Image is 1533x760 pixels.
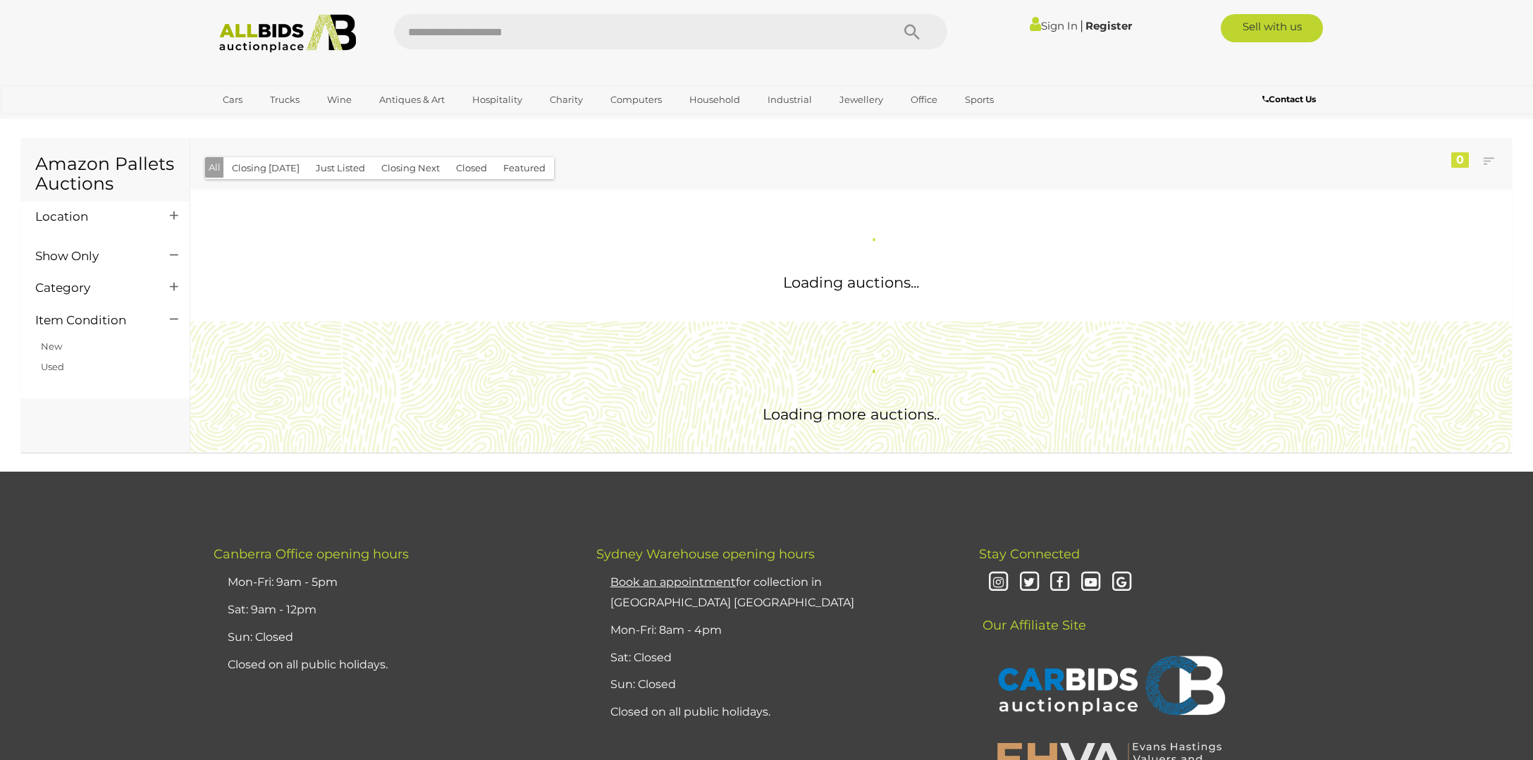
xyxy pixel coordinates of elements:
[979,596,1086,633] span: Our Affiliate Site
[214,88,252,111] a: Cars
[990,641,1229,734] img: CARBIDS Auctionplace
[373,157,448,179] button: Closing Next
[607,617,944,644] li: Mon-Fri: 8am - 4pm
[205,157,224,178] button: All
[370,88,454,111] a: Antiques & Art
[35,314,149,327] h4: Item Condition
[318,88,361,111] a: Wine
[979,546,1080,562] span: Stay Connected
[35,210,149,223] h4: Location
[1030,19,1078,32] a: Sign In
[1109,570,1134,595] i: Google
[877,14,947,49] button: Search
[214,111,332,135] a: [GEOGRAPHIC_DATA]
[986,570,1011,595] i: Instagram
[448,157,495,179] button: Closed
[35,281,149,295] h4: Category
[35,250,149,263] h4: Show Only
[758,88,821,111] a: Industrial
[1047,570,1072,595] i: Facebook
[41,341,62,352] a: New
[1078,570,1103,595] i: Youtube
[1080,18,1083,33] span: |
[610,575,736,589] u: Book an appointment
[1262,92,1319,107] a: Contact Us
[261,88,309,111] a: Trucks
[601,88,671,111] a: Computers
[35,154,176,193] h1: Amazon Pallets Auctions
[596,546,815,562] span: Sydney Warehouse opening hours
[1262,94,1316,104] b: Contact Us
[1017,570,1042,595] i: Twitter
[224,569,561,596] li: Mon-Fri: 9am - 5pm
[495,157,554,179] button: Featured
[830,88,892,111] a: Jewellery
[307,157,374,179] button: Just Listed
[607,644,944,672] li: Sat: Closed
[1221,14,1323,42] a: Sell with us
[680,88,749,111] a: Household
[211,14,364,53] img: Allbids.com.au
[956,88,1003,111] a: Sports
[224,596,561,624] li: Sat: 9am - 12pm
[901,88,947,111] a: Office
[610,575,854,609] a: Book an appointmentfor collection in [GEOGRAPHIC_DATA] [GEOGRAPHIC_DATA]
[1085,19,1132,32] a: Register
[223,157,308,179] button: Closing [DATE]
[214,546,409,562] span: Canberra Office opening hours
[463,88,531,111] a: Hospitality
[224,624,561,651] li: Sun: Closed
[607,699,944,726] li: Closed on all public holidays.
[224,651,561,679] li: Closed on all public holidays.
[607,671,944,699] li: Sun: Closed
[541,88,592,111] a: Charity
[1451,152,1469,168] div: 0
[763,405,940,423] span: Loading more auctions..
[41,361,64,372] a: Used
[783,274,919,291] span: Loading auctions...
